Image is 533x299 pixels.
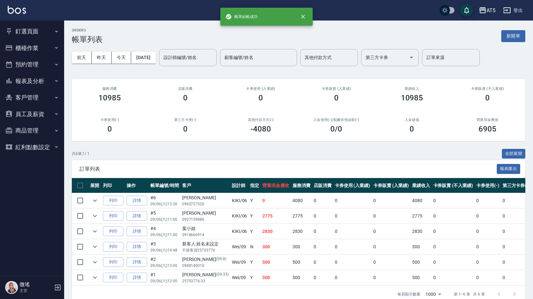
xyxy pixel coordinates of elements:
[410,193,432,208] td: 4080
[103,196,123,206] button: 列印
[3,106,62,123] button: 員工及薪資
[216,256,226,263] p: (09-8)
[249,178,261,193] th: 指定
[150,263,179,269] p: 09/06 (六) 13:00
[501,30,525,42] button: 新開單
[501,209,532,224] td: 0
[497,164,520,174] button: 報表匯出
[501,33,525,39] a: 新開單
[249,239,261,254] td: N
[432,178,475,193] th: 卡券販賣 (不入業績)
[291,209,312,224] td: 2775
[475,270,501,285] td: 0
[306,87,367,91] h2: 卡券販賣 (入業績)
[476,4,498,17] button: AT5
[460,4,473,17] button: save
[306,118,367,122] h2: 入金使用(-) /點數折抵金額(-)
[249,209,261,224] td: Y
[382,87,442,91] h2: 業績收入
[454,291,485,297] p: 第 1–6 筆 共 6 筆
[182,210,229,217] div: [PERSON_NAME]
[501,224,532,239] td: 0
[261,224,291,239] td: 2830
[296,10,310,24] button: close
[457,87,518,91] h2: 卡券販賣 (不入業績)
[3,122,62,139] button: 商品管理
[410,178,432,193] th: 業績收入
[103,257,123,267] button: 列印
[501,255,532,270] td: 0
[127,196,147,206] a: 詳情
[92,52,112,64] button: 昨天
[261,178,291,193] th: 營業現金應收
[90,242,100,252] button: expand row
[127,226,147,236] a: 詳情
[98,93,121,102] h3: 10985
[372,224,410,239] td: 0
[475,239,501,254] td: 0
[432,224,475,239] td: 0
[312,178,333,193] th: 店販消費
[127,257,147,267] a: 詳情
[372,209,410,224] td: 0
[182,194,229,201] div: [PERSON_NAME]
[485,93,490,102] h3: 0
[312,255,333,270] td: 0
[261,239,291,254] td: 300
[249,193,261,208] td: Y
[150,247,179,253] p: 09/06 (六) 14:48
[410,124,414,133] h3: 0
[149,270,181,285] td: #1
[333,178,372,193] th: 卡券使用 (入業績)
[230,270,249,285] td: Wei /09
[149,224,181,239] td: #4
[250,124,271,133] h3: -4080
[249,270,261,285] td: Y
[90,226,100,236] button: expand row
[432,239,475,254] td: 0
[90,211,100,221] button: expand row
[182,256,229,263] div: [PERSON_NAME]
[333,255,372,270] td: 0
[127,273,147,283] a: 詳情
[112,52,131,64] button: 今天
[333,209,372,224] td: 0
[181,178,230,193] th: 客戶
[183,124,188,133] h3: 0
[432,270,475,285] td: 0
[249,255,261,270] td: Y
[382,118,442,122] h2: 入金儲值
[231,118,291,122] h2: 其他付款方式(-)
[80,166,497,172] span: 訂單列表
[131,52,156,64] button: [DATE]
[182,278,229,284] p: 25703776-33
[90,196,100,205] button: expand row
[410,209,432,224] td: 2775
[72,35,103,44] h3: 帳單列表
[397,291,420,297] p: 每頁顯示數量
[103,273,123,283] button: 列印
[410,239,432,254] td: 300
[230,209,249,224] td: KIKI /06
[291,239,312,254] td: 300
[312,270,333,285] td: 0
[103,211,123,221] button: 列印
[72,151,89,157] p: 共 6 筆, 1 / 1
[410,224,432,239] td: 2830
[127,242,147,252] a: 詳情
[150,278,179,284] p: 09/06 (六) 12:00
[230,239,249,254] td: Wei /09
[80,87,140,91] h3: 服務消費
[182,225,229,232] div: 葉小姐
[20,281,52,288] h5: 微瑤
[182,217,229,222] p: 0927139886
[90,273,100,282] button: expand row
[261,209,291,224] td: 2775
[150,201,179,207] p: 09/06 (六) 13:30
[291,193,312,208] td: 4080
[89,178,101,193] th: 展開
[225,13,258,20] span: 帳單結帳成功
[312,224,333,239] td: 0
[230,224,249,239] td: KIKI /06
[478,124,496,133] h3: 6905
